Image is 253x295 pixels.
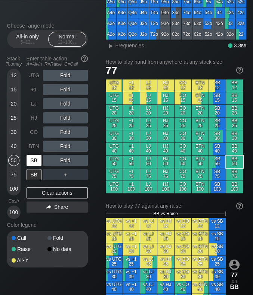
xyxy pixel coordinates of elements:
[160,7,170,18] div: 94o
[8,169,19,180] div: 75
[157,156,174,168] div: HJ 50
[226,168,243,181] div: BB 75
[175,230,191,243] div: vs CO 15
[140,230,157,243] div: vs LJ 15
[209,168,226,181] div: SB 75
[123,92,140,104] div: +1 15
[209,156,226,168] div: SB 50
[123,79,140,92] div: +1 12
[209,218,226,230] div: vs SB 12
[43,169,88,180] div: ＋
[47,247,83,252] div: No data
[192,92,209,104] div: BTN 15
[157,92,174,104] div: HJ 15
[209,243,226,255] div: vs SB 20
[4,62,24,67] div: Tourney
[192,281,209,294] div: vs BTN 40
[7,23,88,29] h2: Choose range mode
[157,168,174,181] div: HJ 75
[46,205,51,209] img: share.864f2f62.svg
[8,183,19,194] div: 100
[226,283,243,290] div: BB
[175,269,191,281] div: vs CO 30
[106,7,116,18] div: A4o
[192,230,209,243] div: vs BTN 15
[106,203,243,209] div: How to play 77 against any raiser
[27,169,41,180] div: BB
[27,187,88,198] div: Clear actions
[209,143,226,155] div: SB 40
[175,79,191,92] div: CO 12
[123,105,140,117] div: +1 20
[175,168,191,181] div: CO 75
[157,256,174,268] div: vs HJ 25
[226,92,243,104] div: BB 15
[27,98,41,109] div: LJ
[127,18,138,29] div: Q3o
[27,141,41,152] div: BTN
[8,207,19,218] div: 100
[209,269,226,281] div: vs SB 30
[225,18,235,29] div: 33
[192,218,209,230] div: vs BTN 12
[106,143,123,155] div: UTG 40
[157,230,174,243] div: vs HJ 15
[43,112,88,123] div: Fold
[27,62,88,67] div: A=All-in R=Raise C=Call
[140,256,157,268] div: vs LJ 25
[106,92,123,104] div: UTG 15
[157,181,174,193] div: HJ 100
[225,29,235,40] div: 32o
[157,117,174,130] div: HJ 25
[175,243,191,255] div: vs CO 20
[203,18,214,29] div: 53o
[47,235,83,241] div: Fold
[175,130,191,142] div: CO 30
[4,53,24,70] div: Stack
[175,181,191,193] div: CO 100
[106,105,123,117] div: UTG 20
[8,98,19,109] div: 20
[43,155,88,166] div: Fold
[140,117,157,130] div: LJ 25
[106,218,123,230] div: vs UTG 12
[209,181,226,193] div: SB 100
[80,54,89,63] img: help.32db89a4.svg
[140,168,157,181] div: LJ 75
[192,18,203,29] div: 63o
[226,105,243,117] div: BB 20
[107,41,116,50] div: ▸
[157,269,174,281] div: vs HJ 30
[117,7,127,18] div: K4o
[203,29,214,40] div: 52o
[157,130,174,142] div: HJ 30
[226,259,243,290] div: on
[106,59,243,65] h2: How to play hand from anywhere at any stack size
[192,269,209,281] div: vs BTN 30
[8,70,19,81] div: 12
[228,43,246,48] div: 3.3
[209,130,226,142] div: SB 30
[171,7,181,18] div: 84o
[140,281,157,294] div: vs LJ 40
[27,126,41,138] div: CO
[192,181,209,193] div: BTN 100
[175,256,191,268] div: vs CO 25
[27,201,88,213] div: Share
[209,79,226,92] div: SB 12
[123,269,140,281] div: vs +1 30
[192,256,209,268] div: vs BTN 25
[175,218,191,230] div: vs CO 12
[140,130,157,142] div: LJ 30
[157,281,174,294] div: vs HJ 40
[175,117,191,130] div: CO 25
[127,29,138,40] div: Q2o
[106,18,116,29] div: A3o
[106,181,123,193] div: UTG 100
[192,105,209,117] div: BTN 20
[123,130,140,142] div: +1 30
[192,130,209,142] div: BTN 30
[138,7,149,18] div: J4o
[236,7,246,18] div: 42s
[140,105,157,117] div: LJ 20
